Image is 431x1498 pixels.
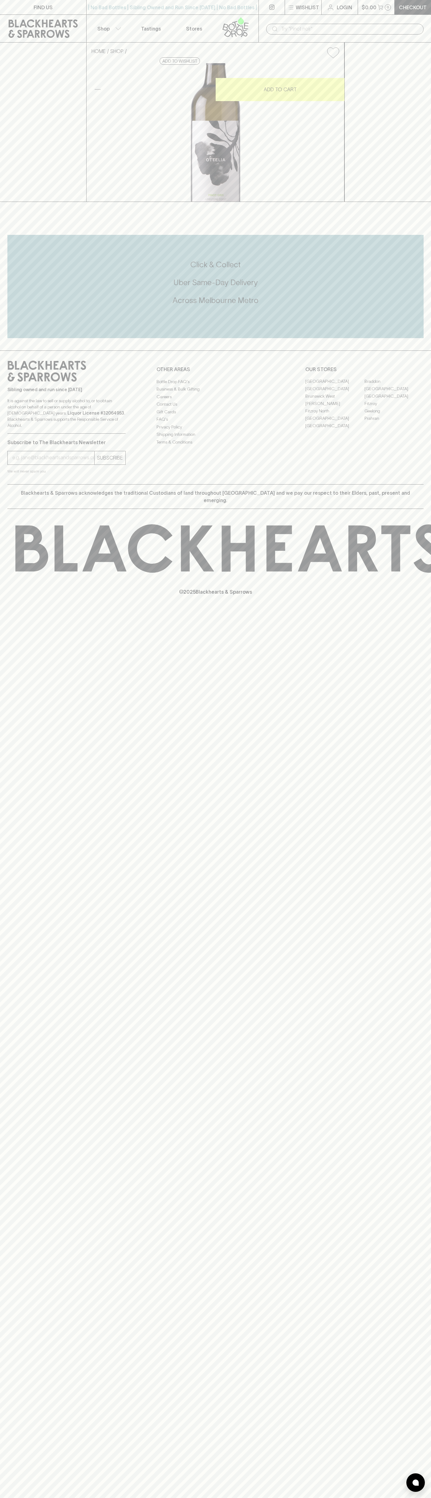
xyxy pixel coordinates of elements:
[157,366,275,373] p: OTHER AREAS
[305,415,364,422] a: [GEOGRAPHIC_DATA]
[12,489,419,504] p: Blackhearts & Sparrows acknowledges the traditional Custodians of land throughout [GEOGRAPHIC_DAT...
[305,378,364,385] a: [GEOGRAPHIC_DATA]
[91,48,106,54] a: HOME
[364,415,424,422] a: Prahran
[34,4,53,11] p: FIND US
[264,86,297,93] p: ADD TO CART
[364,407,424,415] a: Geelong
[337,4,352,11] p: Login
[87,15,130,42] button: Shop
[67,411,124,415] strong: Liquor License #32064953
[7,260,424,270] h5: Click & Collect
[157,408,275,415] a: Gift Cards
[325,45,342,61] button: Add to wishlist
[12,453,94,463] input: e.g. jane@blackheartsandsparrows.com.au
[141,25,161,32] p: Tastings
[129,15,173,42] a: Tastings
[157,393,275,400] a: Careers
[97,454,123,461] p: SUBSCRIBE
[173,15,216,42] a: Stores
[97,25,110,32] p: Shop
[160,57,200,65] button: Add to wishlist
[186,25,202,32] p: Stores
[364,393,424,400] a: [GEOGRAPHIC_DATA]
[7,387,126,393] p: Sibling owned and run since [DATE]
[157,401,275,408] a: Contact Us
[387,6,389,9] p: 0
[157,386,275,393] a: Business & Bulk Gifting
[305,385,364,393] a: [GEOGRAPHIC_DATA]
[281,24,419,34] input: Try "Pinot noir"
[157,378,275,385] a: Bottle Drop FAQ's
[364,400,424,407] a: Fitzroy
[305,393,364,400] a: Brunswick West
[305,366,424,373] p: OUR STORES
[157,416,275,423] a: FAQ's
[87,63,344,202] img: 11213.png
[413,1480,419,1486] img: bubble-icon
[305,407,364,415] a: Fitzroy North
[399,4,427,11] p: Checkout
[110,48,124,54] a: SHOP
[7,468,126,474] p: We will never spam you
[364,378,424,385] a: Braddon
[7,295,424,305] h5: Across Melbourne Metro
[296,4,319,11] p: Wishlist
[157,438,275,446] a: Terms & Conditions
[157,423,275,431] a: Privacy Policy
[362,4,376,11] p: $0.00
[216,78,344,101] button: ADD TO CART
[305,400,364,407] a: [PERSON_NAME]
[95,451,125,465] button: SUBSCRIBE
[7,277,424,288] h5: Uber Same-Day Delivery
[7,398,126,428] p: It is against the law to sell or supply alcohol to, or to obtain alcohol on behalf of a person un...
[157,431,275,438] a: Shipping Information
[305,422,364,430] a: [GEOGRAPHIC_DATA]
[364,385,424,393] a: [GEOGRAPHIC_DATA]
[7,235,424,338] div: Call to action block
[7,439,126,446] p: Subscribe to The Blackhearts Newsletter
